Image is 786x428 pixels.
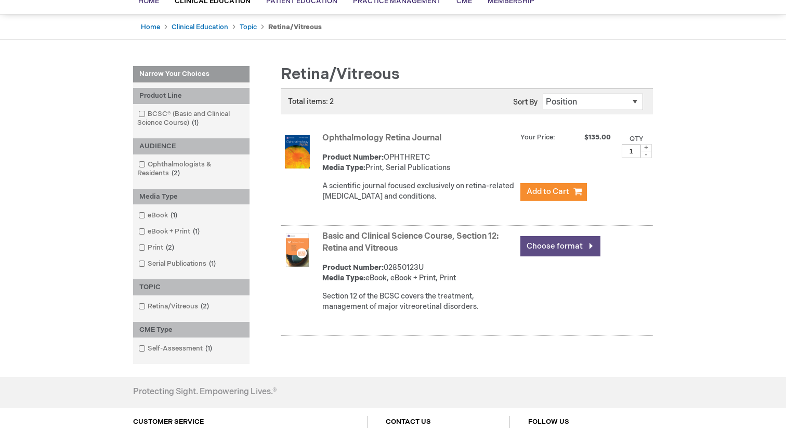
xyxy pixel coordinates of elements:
strong: Media Type: [322,274,365,282]
strong: Media Type: [322,163,365,172]
a: eBook1 [136,211,181,221]
span: 1 [206,260,218,268]
a: Retina/Vitreous2 [136,302,213,312]
div: Section 12 of the BCSC covers the treatment, management of major vitreoretinal disorders. [322,291,515,312]
strong: Retina/Vitreous [268,23,322,31]
strong: Narrow Your Choices [133,66,250,83]
div: CME Type [133,322,250,338]
span: 2 [198,302,212,310]
span: 1 [189,119,201,127]
h4: Protecting Sight. Empowering Lives.® [133,387,277,397]
label: Qty [630,135,644,143]
a: Basic and Clinical Science Course, Section 12: Retina and Vitreous [322,231,499,253]
span: Total items: 2 [288,97,334,106]
span: 1 [203,344,215,353]
span: 2 [169,169,182,177]
a: Self-Assessment1 [136,344,216,354]
a: Ophthalmologists & Residents2 [136,160,247,178]
span: 2 [163,243,177,252]
a: Home [141,23,160,31]
div: 02850123U eBook, eBook + Print, Print [322,263,515,283]
input: Qty [622,144,640,158]
label: Sort By [513,98,538,107]
span: 1 [168,211,180,219]
span: 1 [190,227,202,236]
a: BCSC® (Basic and Clinical Science Course)1 [136,109,247,128]
a: Choose format [520,236,600,256]
a: FOLLOW US [528,418,569,426]
div: Media Type [133,189,250,205]
a: eBook + Print1 [136,227,204,237]
img: Basic and Clinical Science Course, Section 12: Retina and Vitreous [281,234,314,267]
span: Retina/Vitreous [281,65,400,84]
a: Topic [240,23,257,31]
img: Ophthalmology Retina Journal [281,135,314,168]
strong: Your Price: [520,133,555,141]
button: Add to Cart [520,183,587,201]
div: A scientific journal focused exclusively on retina-related [MEDICAL_DATA] and conditions. [322,181,515,202]
a: Serial Publications1 [136,259,220,269]
a: Ophthalmology Retina Journal [322,133,441,143]
a: CONTACT US [386,418,431,426]
div: AUDIENCE [133,138,250,154]
div: TOPIC [133,279,250,295]
a: Print2 [136,243,178,253]
div: OPHTHRETC Print, Serial Publications [322,152,515,173]
span: $135.00 [572,133,612,142]
a: Clinical Education [172,23,228,31]
strong: Product Number: [322,263,384,272]
span: Add to Cart [527,187,569,197]
strong: Product Number: [322,153,384,162]
div: Product Line [133,88,250,104]
a: CUSTOMER SERVICE [133,418,204,426]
